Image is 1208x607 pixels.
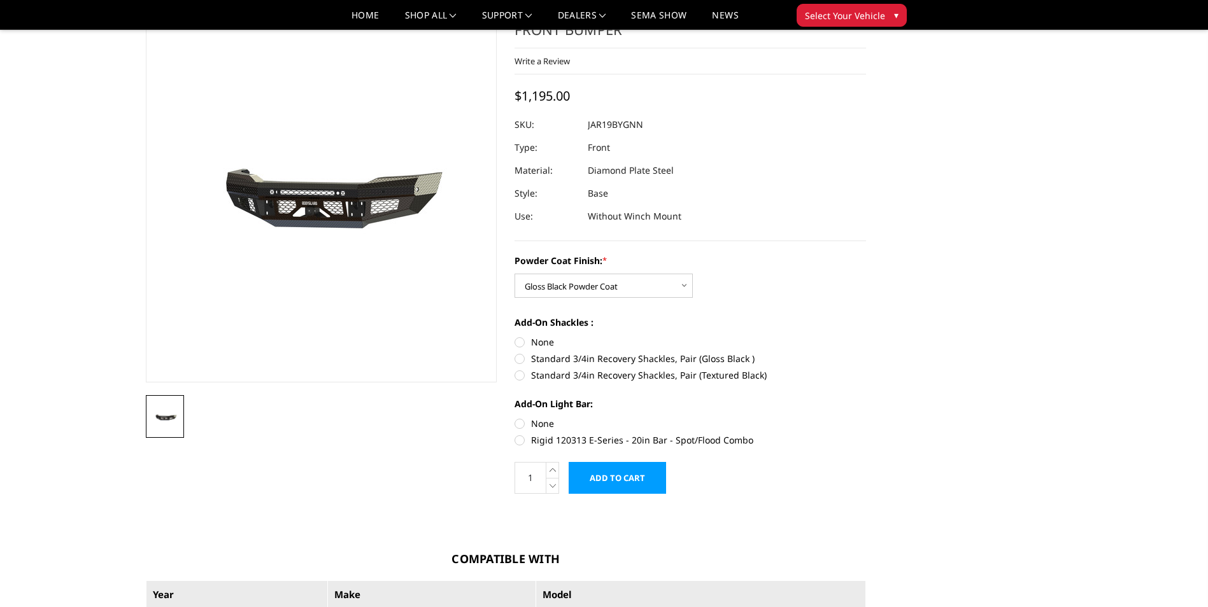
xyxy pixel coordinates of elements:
[588,136,610,159] dd: Front
[515,397,866,410] label: Add-On Light Bar:
[515,205,578,228] dt: Use:
[515,87,570,104] span: $1,195.00
[558,11,606,29] a: Dealers
[515,335,866,349] label: None
[515,316,866,329] label: Add-On Shackles :
[588,159,674,182] dd: Diamond Plate Steel
[588,205,681,228] dd: Without Winch Mount
[515,136,578,159] dt: Type:
[150,410,180,424] img: 2019-2025 Ram 2500-3500 - FT Series - Base Front Bumper
[515,55,570,67] a: Write a Review
[1144,546,1208,607] iframe: Chat Widget
[894,8,899,22] span: ▾
[405,11,457,29] a: shop all
[515,352,866,365] label: Standard 3/4in Recovery Shackles, Pair (Gloss Black )
[515,254,866,267] label: Powder Coat Finish:
[797,4,907,27] button: Select Your Vehicle
[482,11,532,29] a: Support
[588,113,643,136] dd: JAR19BYGNN
[515,368,866,382] label: Standard 3/4in Recovery Shackles, Pair (Textured Black)
[515,182,578,205] dt: Style:
[805,9,885,22] span: Select Your Vehicle
[515,159,578,182] dt: Material:
[146,550,867,568] h3: Compatible With
[712,11,738,29] a: News
[515,417,866,430] label: None
[588,182,608,205] dd: Base
[515,113,578,136] dt: SKU:
[515,433,866,447] label: Rigid 120313 E-Series - 20in Bar - Spot/Flood Combo
[631,11,686,29] a: SEMA Show
[352,11,379,29] a: Home
[569,462,666,494] input: Add to Cart
[146,1,497,382] a: 2019-2025 Ram 2500-3500 - FT Series - Base Front Bumper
